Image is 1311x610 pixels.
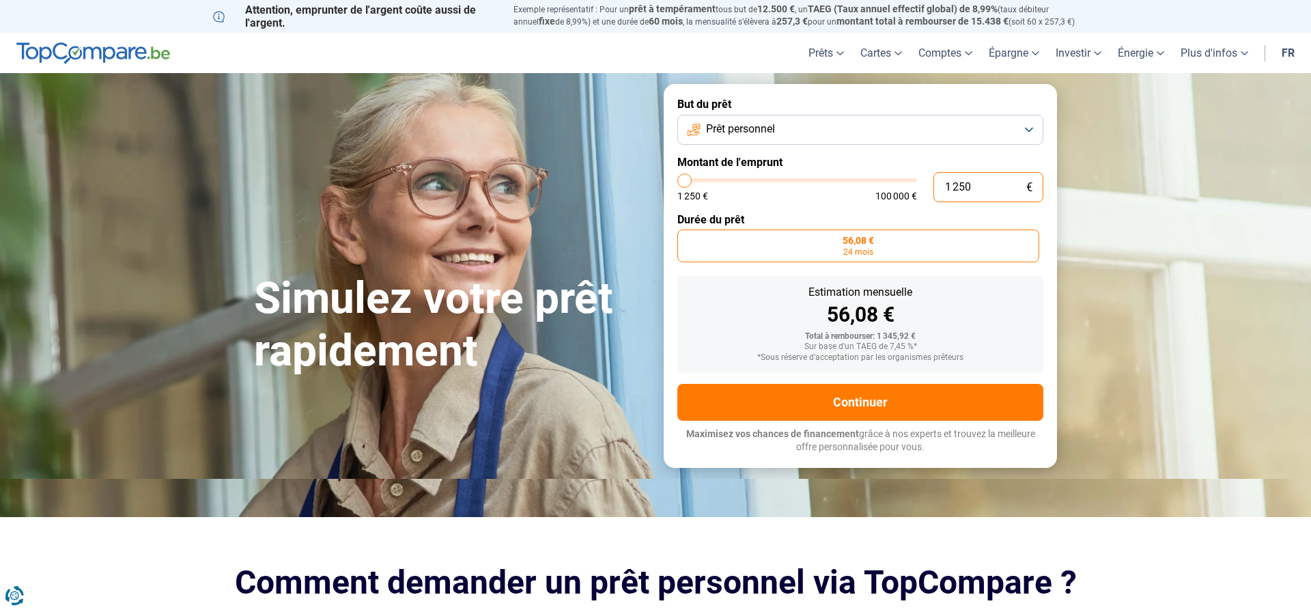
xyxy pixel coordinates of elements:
[213,564,1098,601] h2: Comment demander un prêt personnel via TopCompare ?
[800,33,852,73] a: Prêts
[688,353,1032,363] div: *Sous réserve d'acceptation par les organismes prêteurs
[910,33,981,73] a: Comptes
[688,342,1032,352] div: Sur base d'un TAEG de 7,45 %*
[686,428,859,439] span: Maximisez vos chances de financement
[539,16,555,27] span: fixe
[1273,33,1303,73] a: fr
[981,33,1047,73] a: Épargne
[688,287,1032,298] div: Estimation mensuelle
[677,428,1043,454] p: grâce à nos experts et trouvez la meilleure offre personnalisée pour vous.
[808,3,998,14] span: TAEG (Taux annuel effectif global) de 8,99%
[1110,33,1172,73] a: Énergie
[629,3,716,14] span: prêt à tempérament
[836,16,1009,27] span: montant total à rembourser de 15.438 €
[513,3,1098,28] p: Exemple représentatif : Pour un tous but de , un (taux débiteur annuel de 8,99%) et une durée de ...
[776,16,808,27] span: 257,3 €
[688,305,1032,325] div: 56,08 €
[677,115,1043,145] button: Prêt personnel
[1047,33,1110,73] a: Investir
[688,332,1032,342] div: Total à rembourser: 1 345,92 €
[757,3,795,14] span: 12.500 €
[843,236,874,245] span: 56,08 €
[1026,182,1032,193] span: €
[706,122,775,137] span: Prêt personnel
[677,191,708,201] span: 1 250 €
[16,42,170,64] img: TopCompare
[677,156,1043,169] label: Montant de l'emprunt
[254,273,647,378] h1: Simulez votre prêt rapidement
[649,16,683,27] span: 60 mois
[677,213,1043,226] label: Durée du prêt
[213,3,497,29] p: Attention, emprunter de l'argent coûte aussi de l'argent.
[875,191,917,201] span: 100 000 €
[1172,33,1256,73] a: Plus d'infos
[852,33,910,73] a: Cartes
[843,248,873,256] span: 24 mois
[677,98,1043,111] label: But du prêt
[677,384,1043,421] button: Continuer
